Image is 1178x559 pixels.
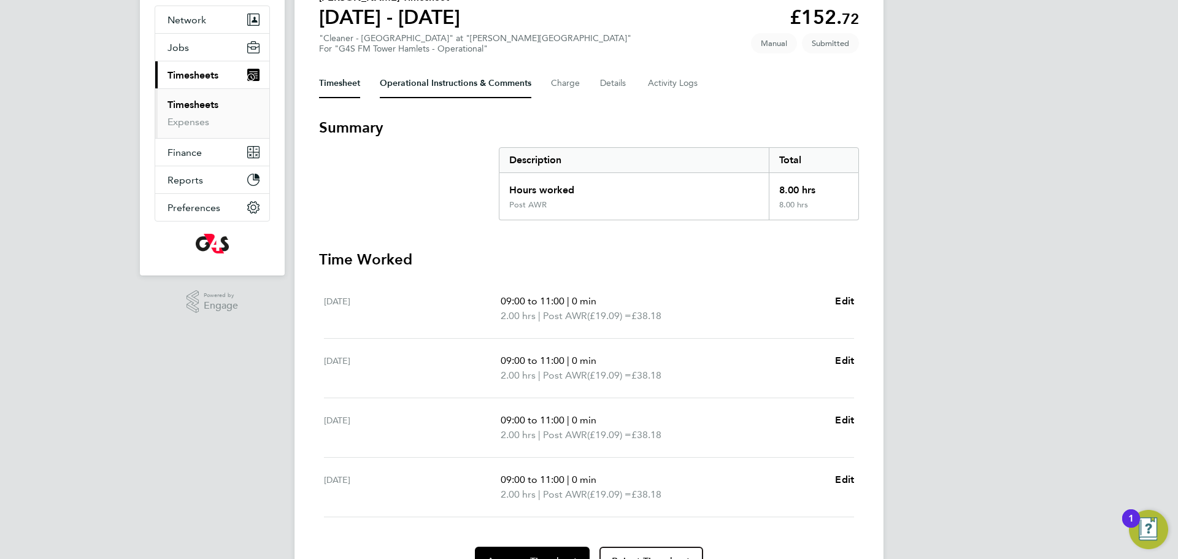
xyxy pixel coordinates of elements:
[835,355,854,366] span: Edit
[167,116,209,128] a: Expenses
[501,369,536,381] span: 2.00 hrs
[543,428,587,442] span: Post AWR
[155,34,269,61] button: Jobs
[567,414,569,426] span: |
[842,10,859,28] span: 72
[319,33,631,54] div: "Cleaner - [GEOGRAPHIC_DATA]" at "[PERSON_NAME][GEOGRAPHIC_DATA]"
[572,414,596,426] span: 0 min
[587,488,631,500] span: (£19.09) =
[501,474,564,485] span: 09:00 to 11:00
[155,139,269,166] button: Finance
[551,69,580,98] button: Charge
[751,33,797,53] span: This timesheet was manually created.
[155,194,269,221] button: Preferences
[324,353,501,383] div: [DATE]
[769,148,858,172] div: Total
[567,355,569,366] span: |
[155,6,269,33] button: Network
[155,88,269,138] div: Timesheets
[204,301,238,311] span: Engage
[538,429,541,441] span: |
[835,294,854,309] a: Edit
[835,414,854,426] span: Edit
[167,69,218,81] span: Timesheets
[167,14,206,26] span: Network
[600,69,628,98] button: Details
[155,166,269,193] button: Reports
[167,202,220,214] span: Preferences
[587,369,631,381] span: (£19.09) =
[501,429,536,441] span: 2.00 hrs
[835,353,854,368] a: Edit
[501,295,564,307] span: 09:00 to 11:00
[319,69,360,98] button: Timesheet
[835,472,854,487] a: Edit
[319,5,460,29] h1: [DATE] - [DATE]
[1128,519,1134,534] div: 1
[538,488,541,500] span: |
[167,147,202,158] span: Finance
[631,488,661,500] span: £38.18
[319,118,859,137] h3: Summary
[587,429,631,441] span: (£19.09) =
[187,290,239,314] a: Powered byEngage
[319,250,859,269] h3: Time Worked
[567,295,569,307] span: |
[167,42,189,53] span: Jobs
[543,368,587,383] span: Post AWR
[155,234,270,253] a: Go to home page
[324,472,501,502] div: [DATE]
[167,99,218,110] a: Timesheets
[543,309,587,323] span: Post AWR
[835,413,854,428] a: Edit
[324,294,501,323] div: [DATE]
[543,487,587,502] span: Post AWR
[1129,510,1168,549] button: Open Resource Center, 1 new notification
[835,295,854,307] span: Edit
[499,173,769,200] div: Hours worked
[631,310,661,322] span: £38.18
[509,200,547,210] div: Post AWR
[769,200,858,220] div: 8.00 hrs
[499,148,769,172] div: Description
[501,414,564,426] span: 09:00 to 11:00
[572,355,596,366] span: 0 min
[380,69,531,98] button: Operational Instructions & Comments
[631,429,661,441] span: £38.18
[648,69,699,98] button: Activity Logs
[835,474,854,485] span: Edit
[324,413,501,442] div: [DATE]
[538,310,541,322] span: |
[196,234,229,253] img: g4s-logo-retina.png
[155,61,269,88] button: Timesheets
[802,33,859,53] span: This timesheet is Submitted.
[319,44,631,54] div: For "G4S FM Tower Hamlets - Operational"
[501,488,536,500] span: 2.00 hrs
[538,369,541,381] span: |
[769,173,858,200] div: 8.00 hrs
[167,174,203,186] span: Reports
[501,355,564,366] span: 09:00 to 11:00
[587,310,631,322] span: (£19.09) =
[631,369,661,381] span: £38.18
[567,474,569,485] span: |
[501,310,536,322] span: 2.00 hrs
[572,474,596,485] span: 0 min
[204,290,238,301] span: Powered by
[499,147,859,220] div: Summary
[572,295,596,307] span: 0 min
[790,6,859,29] app-decimal: £152.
